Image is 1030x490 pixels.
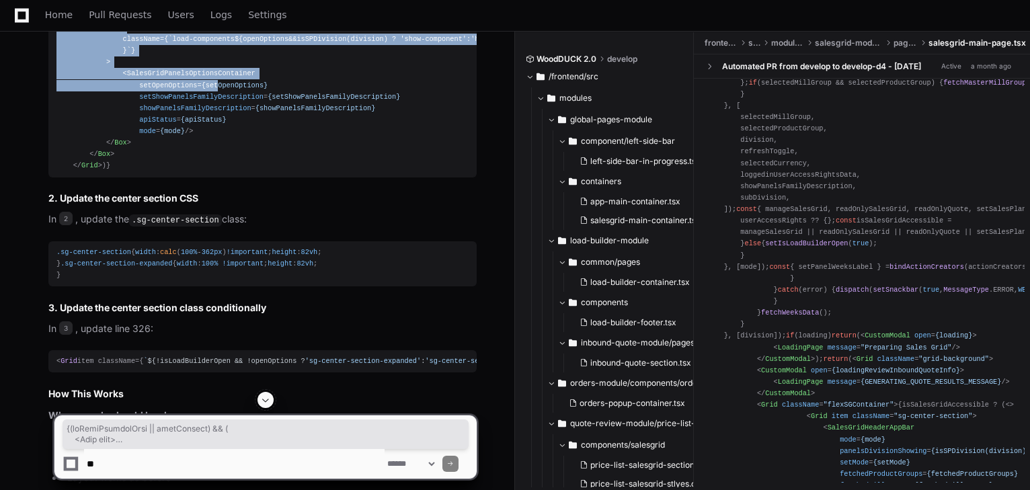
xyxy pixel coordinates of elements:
button: global-pages-module [547,109,705,130]
svg: Directory [558,233,566,249]
span: open [811,366,828,374]
span: component/left-side-bar [581,136,675,147]
code: .sg-center-section [129,214,222,227]
span: 82vh [296,259,313,268]
span: {showPanelsFamilyDescription} [255,104,376,112]
span: .sg-center-section [56,248,131,256]
span: orders-module/components/orders-popup [570,378,705,389]
span: mode [139,127,156,135]
button: load-builder-footer.tsx [574,313,697,332]
span: fetchWeeksData [761,309,819,317]
button: containers [558,171,709,192]
span: calc [160,248,177,256]
span: className [123,35,160,43]
span: global-pages-module [570,114,652,125]
span: 100% [181,248,198,256]
span: className [877,355,914,363]
h2: How This Works [48,387,477,401]
span: message [828,343,857,352]
svg: Directory [558,375,566,391]
svg: Directory [569,133,577,149]
span: 362px [202,248,223,256]
span: LoadingPage [778,343,824,352]
span: app-main-container.tsx [590,196,680,207]
span: Grid [81,161,98,169]
span: width [177,259,198,268]
span: true [922,286,939,294]
span: {setOpenOptions} [202,81,268,89]
button: orders-module/components/orders-popup [547,372,705,394]
span: < = = = = = /> [56,69,400,135]
span: Box [98,150,110,158]
span: pages [894,38,918,48]
span: "grid-background" [918,355,989,363]
span: return [832,331,857,339]
button: common/pages [558,251,705,273]
span: 3 [59,321,73,335]
span: load-builder-footer.tsx [590,317,676,328]
svg: Directory [569,294,577,311]
button: component/left-side-bar [558,130,709,152]
span: load-builder-module [570,235,649,246]
p: In , update line 326: [48,321,477,337]
span: const [836,216,857,224]
span: openOptions [243,35,288,43]
button: modules [537,87,695,109]
span: CustomModal [765,355,811,363]
span: setSnackbar [873,286,918,294]
span: const [769,263,790,271]
span: apiStatus [139,116,176,124]
span: {loadingReviewInboundQuoteInfo} [832,366,960,374]
span: Grid [857,355,873,363]
span: < = > [853,355,994,363]
span: < = /> [774,343,960,352]
span: Logs [210,11,232,19]
span: salesgrid-module [815,38,883,48]
svg: Directory [558,112,566,128]
span: modules [771,38,804,48]
span: Active [937,60,965,73]
button: components [558,292,705,313]
span: common/pages [581,257,640,268]
button: left-side-bar-in-progress.tsx [574,152,701,171]
span: /frontend/src [549,71,598,82]
span: load-components [173,35,235,43]
span: setIsLoadBuilderOpen [765,239,848,247]
span: height [268,259,292,268]
span: modules [559,93,592,104]
svg: Directory [569,254,577,270]
button: inbound-quote-module/pages [558,332,705,354]
span: {loading} [935,331,972,339]
span: .sg-center-section-expanded [61,259,172,268]
span: { [164,35,168,43]
svg: Directory [569,173,577,190]
div: < item className={ }> [56,356,469,367]
span: SalesGridPanelsOptionsContainer [127,69,255,77]
span: if [749,79,757,87]
svg: Directory [537,69,545,85]
span: !important [227,248,268,256]
span: Settings [248,11,286,19]
span: : [467,35,471,43]
span: CustomModal [865,331,910,339]
span: isSPDivision [296,35,346,43]
span: 'sg-center-section-expanded' [305,357,422,365]
svg: Directory [569,335,577,351]
button: /frontend/src [526,66,684,87]
span: {GENERATING_QUOTE_RESULTS_MESSAGE} [861,378,1001,386]
span: open [914,331,931,339]
span: </ > [757,355,815,363]
span: ` ` [143,357,512,365]
h3: 3. Update the center section class conditionally [48,301,477,315]
span: MessageType [943,286,989,294]
span: </ > [757,389,815,397]
span: Grid [61,357,77,365]
span: components [581,297,628,308]
span: Box [114,138,126,147]
span: dispatch [836,286,869,294]
span: inbound-quote-section.tsx [590,358,691,368]
span: load-builder-container.tsx [590,277,690,288]
span: 82vh [301,248,318,256]
span: frontend [705,38,738,48]
h3: 2. Update the center section CSS [48,192,477,205]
